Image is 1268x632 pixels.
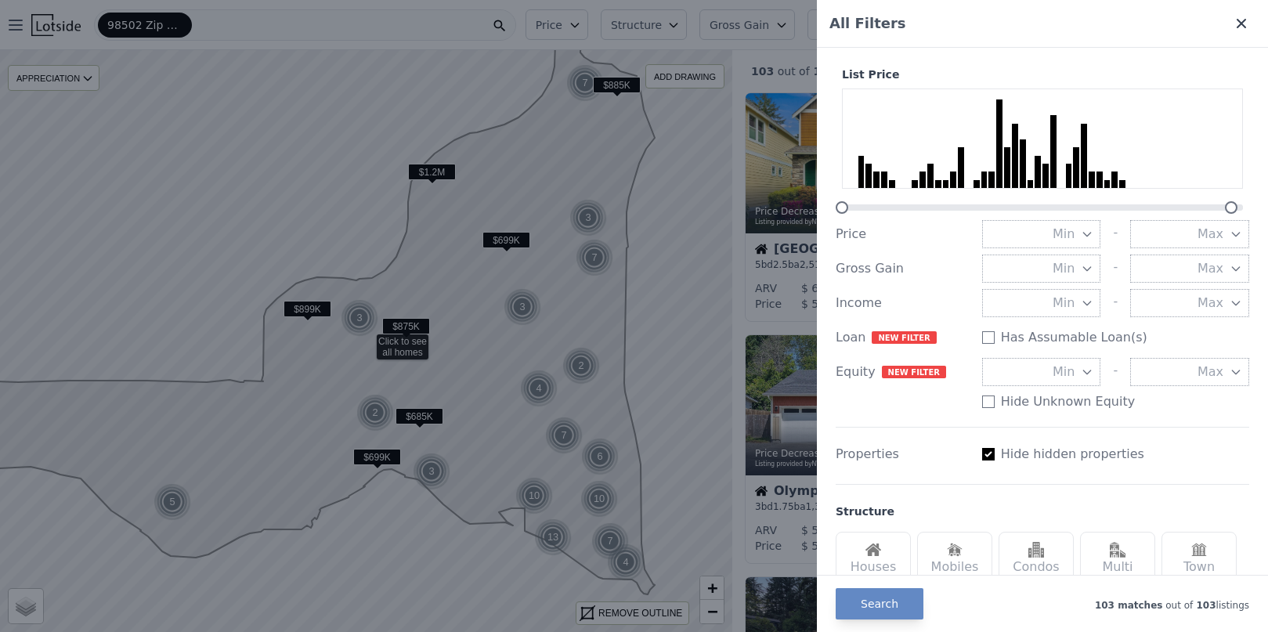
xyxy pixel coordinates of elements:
[917,532,992,583] div: Mobiles
[1130,289,1249,317] button: Max
[882,366,946,378] span: NEW FILTER
[1095,600,1163,611] span: 103 matches
[836,532,911,583] div: Houses
[836,328,970,347] div: Loan
[923,596,1249,612] div: out of listings
[1080,532,1155,583] div: Multi
[1130,220,1249,248] button: Max
[1193,600,1216,611] span: 103
[1191,542,1207,558] img: Town
[872,331,936,344] span: NEW FILTER
[982,220,1101,248] button: Min
[1028,542,1044,558] img: Condos
[836,67,1249,82] div: List Price
[1001,328,1147,347] label: Has Assumable Loan(s)
[836,294,970,312] div: Income
[1198,259,1223,278] span: Max
[836,259,970,278] div: Gross Gain
[836,363,970,381] div: Equity
[1113,289,1118,317] div: -
[1001,392,1136,411] label: Hide Unknown Equity
[1053,294,1075,312] span: Min
[1113,358,1118,386] div: -
[1198,363,1223,381] span: Max
[1053,363,1075,381] span: Min
[1110,542,1125,558] img: Multi
[1113,255,1118,283] div: -
[1130,358,1249,386] button: Max
[982,358,1101,386] button: Min
[836,588,923,619] button: Search
[1001,445,1144,464] label: Hide hidden properties
[836,504,894,519] div: Structure
[1198,225,1223,244] span: Max
[1198,294,1223,312] span: Max
[1113,220,1118,248] div: -
[829,13,906,34] span: All Filters
[999,532,1074,583] div: Condos
[947,542,963,558] img: Mobiles
[865,542,881,558] img: Houses
[1130,255,1249,283] button: Max
[982,289,1101,317] button: Min
[982,255,1101,283] button: Min
[1161,532,1237,583] div: Town
[836,225,970,244] div: Price
[836,445,970,464] div: Properties
[1053,225,1075,244] span: Min
[1053,259,1075,278] span: Min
